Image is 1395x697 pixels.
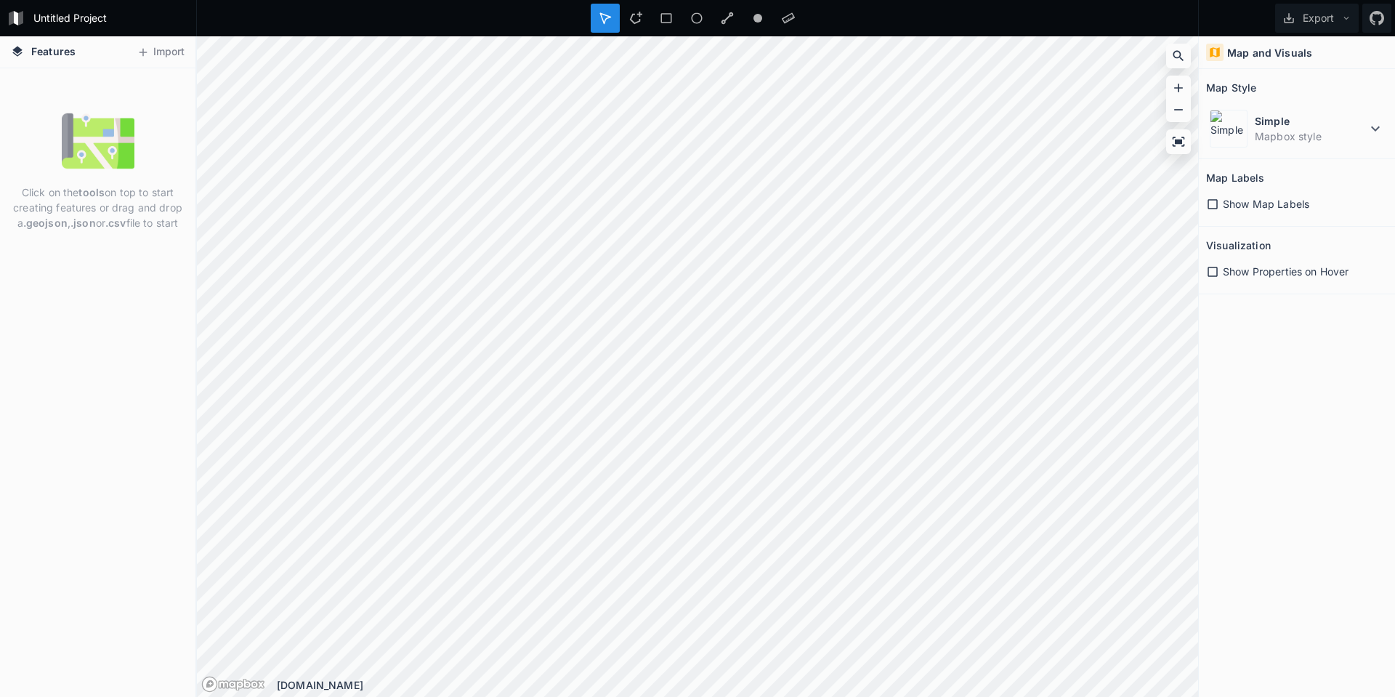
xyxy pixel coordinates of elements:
[1206,234,1271,257] h2: Visualization
[1227,45,1312,60] h4: Map and Visuals
[1223,196,1309,211] span: Show Map Labels
[70,217,96,229] strong: .json
[31,44,76,59] span: Features
[1206,166,1264,189] h2: Map Labels
[11,185,185,230] p: Click on the on top to start creating features or drag and drop a , or file to start
[23,217,68,229] strong: .geojson
[1255,129,1367,144] dd: Mapbox style
[78,186,105,198] strong: tools
[62,105,134,177] img: empty
[129,41,192,64] button: Import
[277,677,1198,693] div: [DOMAIN_NAME]
[1275,4,1359,33] button: Export
[1210,110,1248,148] img: Simple
[201,676,265,693] a: Mapbox logo
[105,217,126,229] strong: .csv
[1206,76,1256,99] h2: Map Style
[1223,264,1348,279] span: Show Properties on Hover
[1255,113,1367,129] dt: Simple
